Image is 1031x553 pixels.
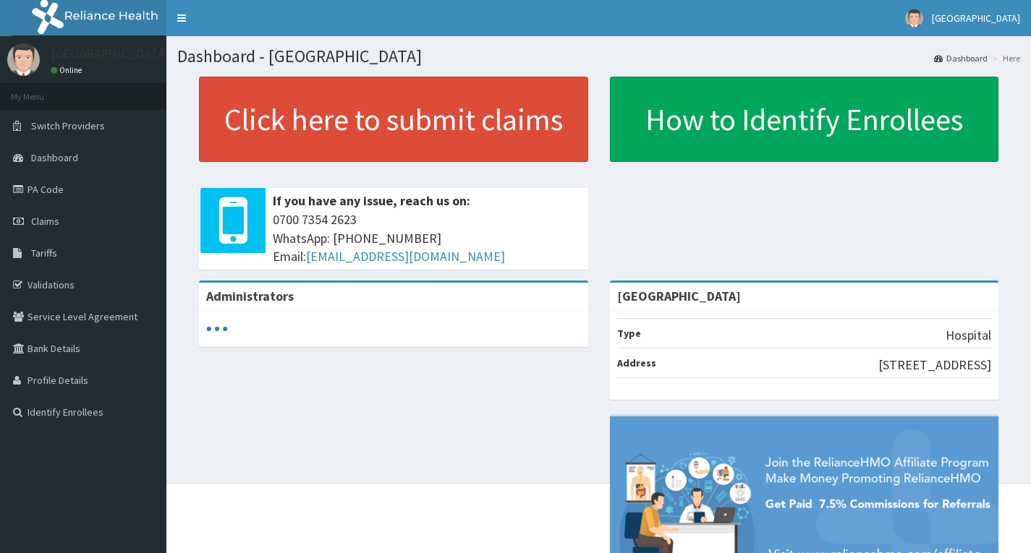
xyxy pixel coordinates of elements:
svg: audio-loading [206,318,228,340]
a: Click here to submit claims [199,77,588,162]
b: Administrators [206,288,294,304]
p: Hospital [946,326,991,345]
a: Dashboard [934,52,988,64]
b: Type [617,327,641,340]
span: [GEOGRAPHIC_DATA] [932,12,1020,25]
img: User Image [7,43,40,76]
strong: [GEOGRAPHIC_DATA] [617,288,741,304]
li: Here [989,52,1020,64]
span: Claims [31,215,59,228]
h1: Dashboard - [GEOGRAPHIC_DATA] [177,47,1020,66]
b: If you have any issue, reach us on: [273,192,470,209]
span: Switch Providers [31,119,105,132]
span: Tariffs [31,247,57,260]
a: [EMAIL_ADDRESS][DOMAIN_NAME] [306,248,505,265]
span: Dashboard [31,151,78,164]
a: Online [51,65,85,75]
p: [STREET_ADDRESS] [878,356,991,374]
img: User Image [905,9,923,27]
a: How to Identify Enrollees [610,77,999,162]
b: Address [617,356,656,369]
p: [GEOGRAPHIC_DATA] [51,47,170,60]
span: 0700 7354 2623 WhatsApp: [PHONE_NUMBER] Email: [273,210,581,266]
